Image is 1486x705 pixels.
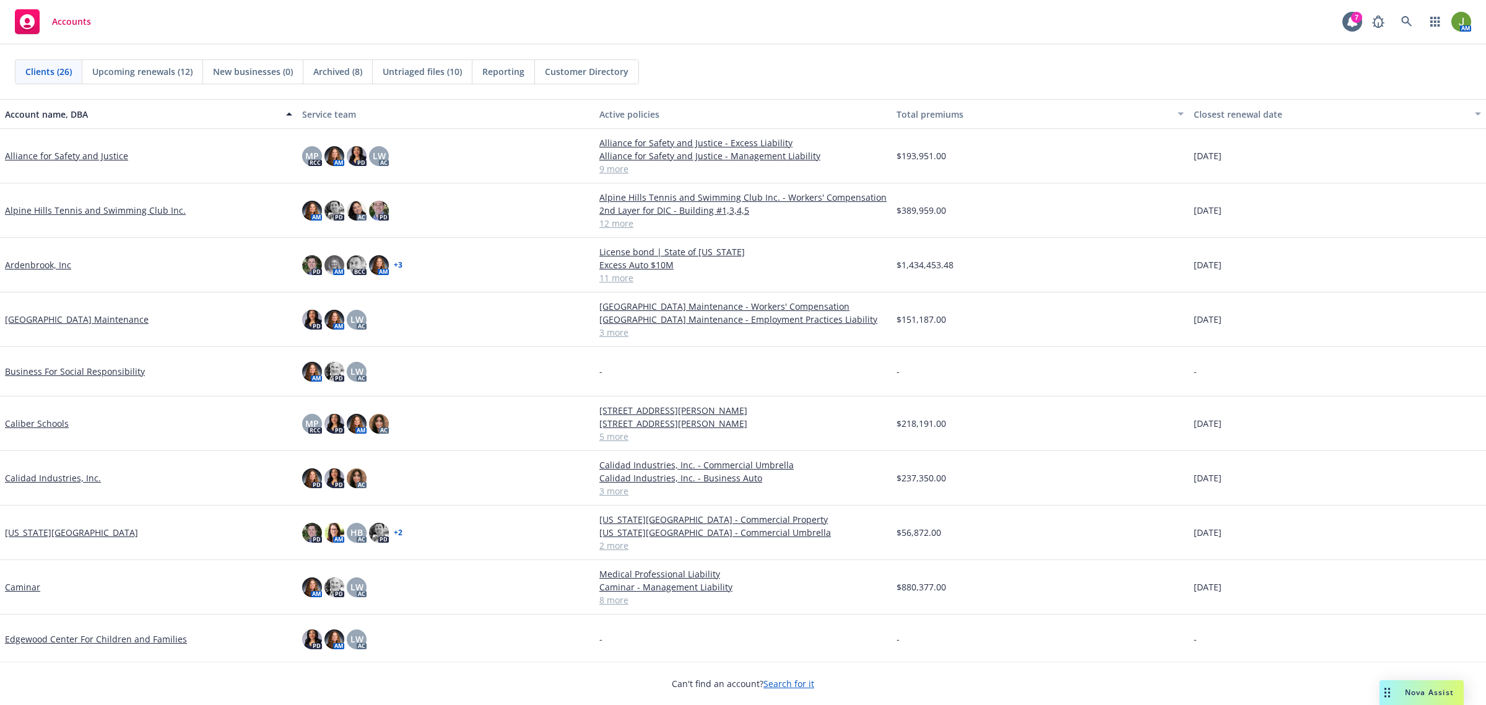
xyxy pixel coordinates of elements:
div: Account name, DBA [5,108,279,121]
span: - [1194,633,1197,646]
a: [US_STATE][GEOGRAPHIC_DATA] [5,526,138,539]
span: Customer Directory [545,65,628,78]
a: 2nd Layer for DIC - Building #1,3,4,5 [599,204,887,217]
img: photo [324,414,344,434]
a: 3 more [599,484,887,497]
span: [DATE] [1194,580,1222,593]
span: Untriaged files (10) [383,65,462,78]
img: photo [369,523,389,543]
a: Excess Auto $10M [599,258,887,271]
span: MP [305,417,319,430]
a: Alliance for Safety and Justice - Management Liability [599,149,887,162]
span: $193,951.00 [897,149,946,162]
a: Search for it [763,678,814,690]
img: photo [324,201,344,221]
a: [STREET_ADDRESS][PERSON_NAME] [599,404,887,417]
img: photo [302,310,322,330]
a: Report a Bug [1366,9,1391,34]
button: Service team [297,99,594,129]
span: [DATE] [1194,313,1222,326]
img: photo [347,201,367,221]
span: $237,350.00 [897,471,946,484]
span: [DATE] [1194,258,1222,271]
a: Alpine Hills Tennis and Swimming Club Inc. [5,204,186,217]
a: + 2 [394,529,402,536]
div: 7 [1351,12,1362,23]
button: Total premiums [892,99,1189,129]
img: photo [347,255,367,275]
button: Closest renewal date [1189,99,1486,129]
span: $389,959.00 [897,204,946,217]
a: Calidad Industries, Inc. - Business Auto [599,471,887,484]
a: Alliance for Safety and Justice - Excess Liability [599,136,887,149]
span: [DATE] [1194,417,1222,430]
span: LW [373,149,386,162]
a: Search [1394,9,1419,34]
img: photo [302,577,322,597]
a: 8 more [599,593,887,606]
span: $1,434,453.48 [897,258,954,271]
div: Total premiums [897,108,1170,121]
a: + 3 [394,261,402,269]
img: photo [302,201,322,221]
span: Archived (8) [313,65,362,78]
a: Medical Professional Liability [599,567,887,580]
a: Edgewood Center For Children and Families [5,633,187,646]
a: [GEOGRAPHIC_DATA] Maintenance [5,313,149,326]
span: [DATE] [1194,204,1222,217]
div: Active policies [599,108,887,121]
img: photo [324,629,344,649]
span: New businesses (0) [213,65,293,78]
span: [DATE] [1194,149,1222,162]
a: Calidad Industries, Inc. - Commercial Umbrella [599,458,887,471]
span: Clients (26) [25,65,72,78]
a: 11 more [599,271,887,284]
img: photo [302,362,322,382]
span: LW [350,313,363,326]
a: Calidad Industries, Inc. [5,471,101,484]
img: photo [302,468,322,488]
a: 9 more [599,162,887,175]
img: photo [324,577,344,597]
img: photo [302,255,322,275]
a: Caminar - Management Liability [599,580,887,593]
span: [DATE] [1194,471,1222,484]
a: 3 more [599,326,887,339]
button: Active policies [594,99,892,129]
span: Upcoming renewals (12) [92,65,193,78]
a: Caminar [5,580,40,593]
img: photo [369,255,389,275]
span: Accounts [52,17,91,27]
img: photo [347,468,367,488]
span: - [897,365,900,378]
span: Reporting [482,65,524,78]
span: $880,377.00 [897,580,946,593]
a: Alpine Hills Tennis and Swimming Club Inc. - Workers' Compensation [599,191,887,204]
img: photo [324,468,344,488]
img: photo [369,201,389,221]
a: [US_STATE][GEOGRAPHIC_DATA] - Commercial Property [599,513,887,526]
span: - [599,633,602,646]
img: photo [302,523,322,543]
span: [DATE] [1194,526,1222,539]
a: Alliance for Safety and Justice [5,149,128,162]
span: $218,191.00 [897,417,946,430]
span: $56,872.00 [897,526,941,539]
a: Ardenbrook, Inc [5,258,71,271]
span: LW [350,580,363,593]
span: LW [350,365,363,378]
div: Service team [302,108,589,121]
span: - [599,365,602,378]
img: photo [324,310,344,330]
a: Business For Social Responsibility [5,365,145,378]
a: 12 more [599,217,887,230]
a: [GEOGRAPHIC_DATA] Maintenance - Workers' Compensation [599,300,887,313]
a: 2 more [599,539,887,552]
a: Accounts [10,4,96,39]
